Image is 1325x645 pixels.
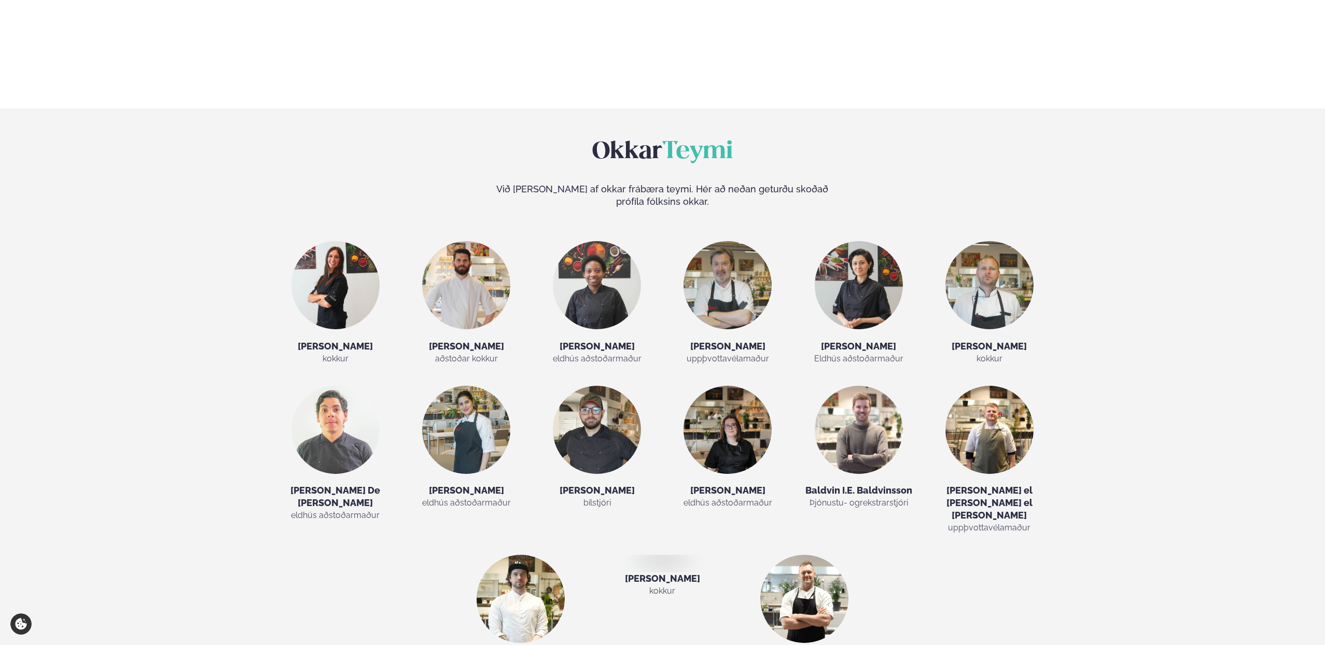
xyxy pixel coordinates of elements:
h5: [PERSON_NAME] [541,484,653,497]
p: bílstjóri [541,497,653,509]
h5: [PERSON_NAME] [933,340,1045,353]
p: eldhús aðstoðarmaður [411,497,522,509]
span: uppþvottavélamaður [948,523,1030,532]
span: Okkar [592,141,662,163]
img: image alt [684,386,772,474]
h5: [PERSON_NAME] [411,340,522,353]
img: image alt [636,554,689,565]
img: image alt [291,386,380,474]
h5: [PERSON_NAME] [411,484,522,497]
p: kokkur [280,353,391,365]
h5: [PERSON_NAME] [672,340,784,353]
img: image alt [477,555,565,643]
h5: [PERSON_NAME] [541,340,653,353]
img: image alt [684,241,772,329]
p: eldhús aðstoðarmaður [280,509,391,522]
h5: Baldvin I.E. Baldvinsson [803,484,914,497]
img: image alt [815,241,903,329]
p: Eldhús aðstoðarmaður [803,353,914,365]
img: image alt [291,241,380,329]
img: image alt [945,241,1034,329]
p: Þjónustu- og [803,497,914,509]
h5: [PERSON_NAME] [672,484,784,497]
p: Við [PERSON_NAME] af okkar frábæra teymi. Hér að neðan geturðu skoðað prófíla fólksins okkar. [496,183,828,208]
span: Teymi [662,141,733,163]
h5: [PERSON_NAME] [803,340,914,353]
h5: [PERSON_NAME] [280,340,391,353]
img: image alt [553,241,641,329]
h5: [PERSON_NAME] el [PERSON_NAME] el [PERSON_NAME] [933,484,1045,522]
img: image alt [422,386,510,474]
img: image alt [815,386,903,474]
h5: [PERSON_NAME] [601,572,724,585]
p: eldhús aðstoðarmaður [541,353,653,365]
img: image alt [945,386,1034,474]
h5: [PERSON_NAME] De [PERSON_NAME] [280,484,391,509]
p: kokkur [933,353,1045,365]
p: eldhús aðstoðarmaður [672,497,784,509]
a: Cookie settings [10,613,32,635]
p: kokkur [601,585,724,597]
span: rekstrarstjóri [860,498,908,508]
img: image alt [553,386,641,474]
img: image alt [422,241,510,329]
p: aðstoðar kokkur [411,353,522,365]
span: uppþvottavélamaður [687,354,769,363]
img: image alt [760,555,848,643]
